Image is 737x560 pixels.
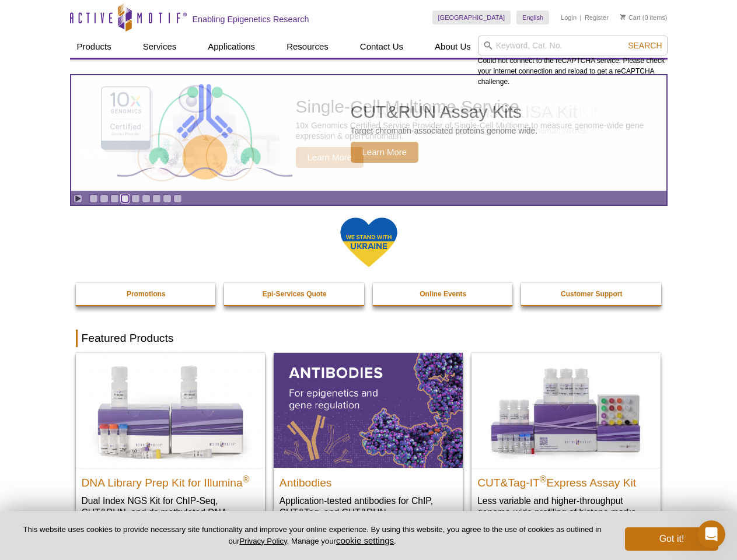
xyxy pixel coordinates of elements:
button: Got it! [625,527,718,551]
span: Search [628,41,662,50]
a: Contact Us [353,36,410,58]
a: Online Events [373,283,514,305]
a: Login [561,13,577,22]
sup: ® [243,474,250,484]
strong: Online Events [420,290,466,298]
a: Privacy Policy [239,537,287,545]
a: Go to slide 8 [163,194,172,203]
a: CUT&RUN Assay Kits CUT&RUN Assay Kits Target chromatin-associated proteins genome wide. Learn More [71,75,666,191]
button: Search [624,40,665,51]
a: Go to slide 1 [89,194,98,203]
img: DNA Library Prep Kit for Illumina [76,353,265,467]
sup: ® [540,474,547,484]
span: Learn More [351,142,419,163]
a: English [516,10,549,24]
img: CUT&Tag-IT® Express Assay Kit [471,353,661,467]
h2: CUT&RUN Assay Kits [351,103,538,121]
a: Applications [201,36,262,58]
a: Register [585,13,609,22]
img: All Antibodies [274,353,463,467]
button: cookie settings [336,535,394,545]
a: CUT&Tag-IT® Express Assay Kit CUT&Tag-IT®Express Assay Kit Less variable and higher-throughput ge... [471,353,661,530]
img: CUT&RUN Assay Kits [117,80,292,187]
strong: Epi-Services Quote [263,290,327,298]
a: Go to slide 7 [152,194,161,203]
h2: Antibodies [280,471,457,489]
strong: Promotions [127,290,166,298]
li: | [580,10,582,24]
a: Services [136,36,184,58]
a: Toggle autoplay [74,194,82,203]
p: Less variable and higher-throughput genome-wide profiling of histone marks​. [477,495,655,519]
a: Customer Support [521,283,662,305]
li: (0 items) [620,10,668,24]
h2: CUT&Tag-IT Express Assay Kit [477,471,655,489]
p: Target chromatin-associated proteins genome wide. [351,125,538,136]
a: Promotions [76,283,217,305]
a: DNA Library Prep Kit for Illumina DNA Library Prep Kit for Illumina® Dual Index NGS Kit for ChIP-... [76,353,265,541]
h2: DNA Library Prep Kit for Illumina [82,471,259,489]
p: Dual Index NGS Kit for ChIP-Seq, CUT&RUN, and ds methylated DNA assays. [82,495,259,530]
a: [GEOGRAPHIC_DATA] [432,10,511,24]
iframe: Intercom live chat [697,520,725,548]
p: Application-tested antibodies for ChIP, CUT&Tag, and CUT&RUN. [280,495,457,519]
a: Go to slide 2 [100,194,109,203]
a: About Us [428,36,478,58]
article: CUT&RUN Assay Kits [71,75,666,191]
a: Go to slide 5 [131,194,140,203]
a: Go to slide 3 [110,194,119,203]
a: Go to slide 9 [173,194,182,203]
a: Epi-Services Quote [224,283,365,305]
h2: Enabling Epigenetics Research [193,14,309,24]
a: Resources [280,36,336,58]
img: We Stand With Ukraine [340,216,398,268]
a: Go to slide 6 [142,194,151,203]
div: Could not connect to the reCAPTCHA service. Please check your internet connection and reload to g... [478,36,668,87]
a: Cart [620,13,641,22]
a: Go to slide 4 [121,194,130,203]
a: Products [70,36,118,58]
img: Your Cart [620,14,626,20]
a: All Antibodies Antibodies Application-tested antibodies for ChIP, CUT&Tag, and CUT&RUN. [274,353,463,530]
input: Keyword, Cat. No. [478,36,668,55]
h2: Featured Products [76,330,662,347]
p: This website uses cookies to provide necessary site functionality and improve your online experie... [19,524,606,547]
strong: Customer Support [561,290,622,298]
